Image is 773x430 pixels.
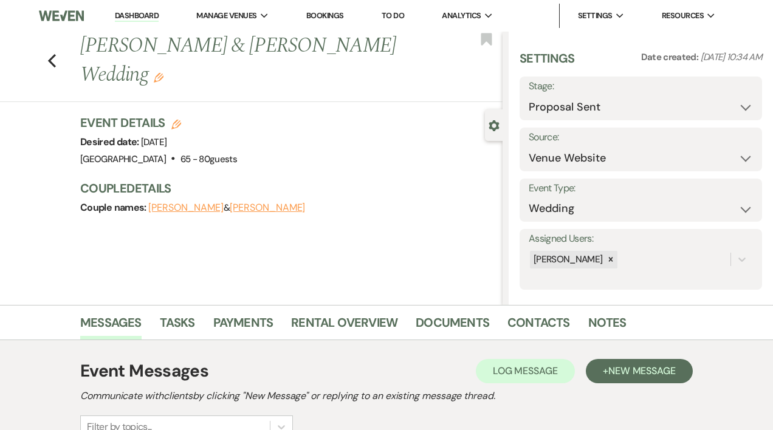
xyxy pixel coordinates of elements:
[662,10,704,22] span: Resources
[529,78,753,95] label: Stage:
[80,313,142,340] a: Messages
[141,136,167,148] span: [DATE]
[529,230,753,248] label: Assigned Users:
[382,10,404,21] a: To Do
[608,364,676,377] span: New Message
[507,313,570,340] a: Contacts
[213,313,273,340] a: Payments
[80,153,166,165] span: [GEOGRAPHIC_DATA]
[529,129,753,146] label: Source:
[39,3,84,29] img: Weven Logo
[489,119,500,131] button: Close lead details
[230,203,305,213] button: [PERSON_NAME]
[148,203,224,213] button: [PERSON_NAME]
[80,358,208,384] h1: Event Messages
[578,10,613,22] span: Settings
[493,364,558,377] span: Log Message
[80,114,237,131] h3: Event Details
[520,50,575,77] h3: Settings
[80,389,693,403] h2: Communicate with clients by clicking "New Message" or replying to an existing message thread.
[196,10,256,22] span: Manage Venues
[148,202,305,214] span: &
[80,201,148,214] span: Couple names:
[529,180,753,197] label: Event Type:
[530,251,605,268] div: [PERSON_NAME]
[291,313,397,340] a: Rental Overview
[80,135,141,148] span: Desired date:
[416,313,489,340] a: Documents
[701,51,762,63] span: [DATE] 10:34 AM
[586,359,693,383] button: +New Message
[641,51,701,63] span: Date created:
[588,313,627,340] a: Notes
[476,359,575,383] button: Log Message
[115,10,159,22] a: Dashboard
[160,313,195,340] a: Tasks
[442,10,481,22] span: Analytics
[154,72,163,83] button: Edit
[80,32,413,89] h1: [PERSON_NAME] & [PERSON_NAME] Wedding
[80,180,490,197] h3: Couple Details
[306,10,344,21] a: Bookings
[180,153,238,165] span: 65 - 80 guests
